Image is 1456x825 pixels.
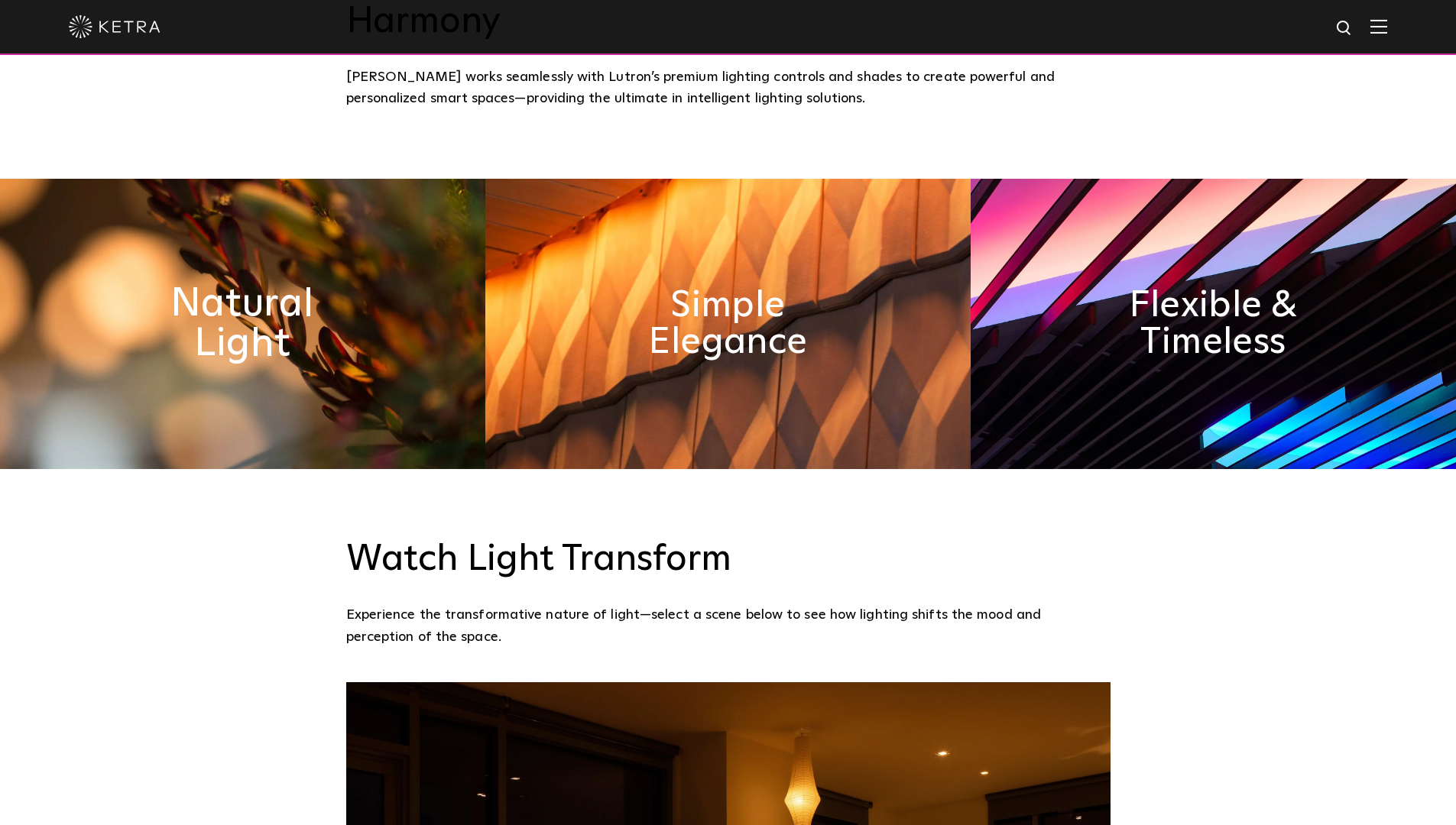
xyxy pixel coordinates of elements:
img: ketra-logo-2019-white [69,15,161,38]
img: flexible_timeless_ketra [971,179,1456,469]
img: search icon [1335,19,1354,38]
img: Hamburger%20Nav.svg [1370,19,1387,34]
h2: Natural Light [118,283,368,364]
div: [PERSON_NAME] works seamlessly with Lutron’s premium lighting controls and shades to create power... [346,66,1111,110]
img: simple_elegance [485,179,971,469]
p: Experience the transformative nature of light—select a scene below to see how lighting shifts the... [346,604,1103,648]
h2: Flexible & Timeless [1098,287,1328,361]
h3: Watch Light Transform [346,538,1111,582]
h2: Simple Elegance [613,287,842,361]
